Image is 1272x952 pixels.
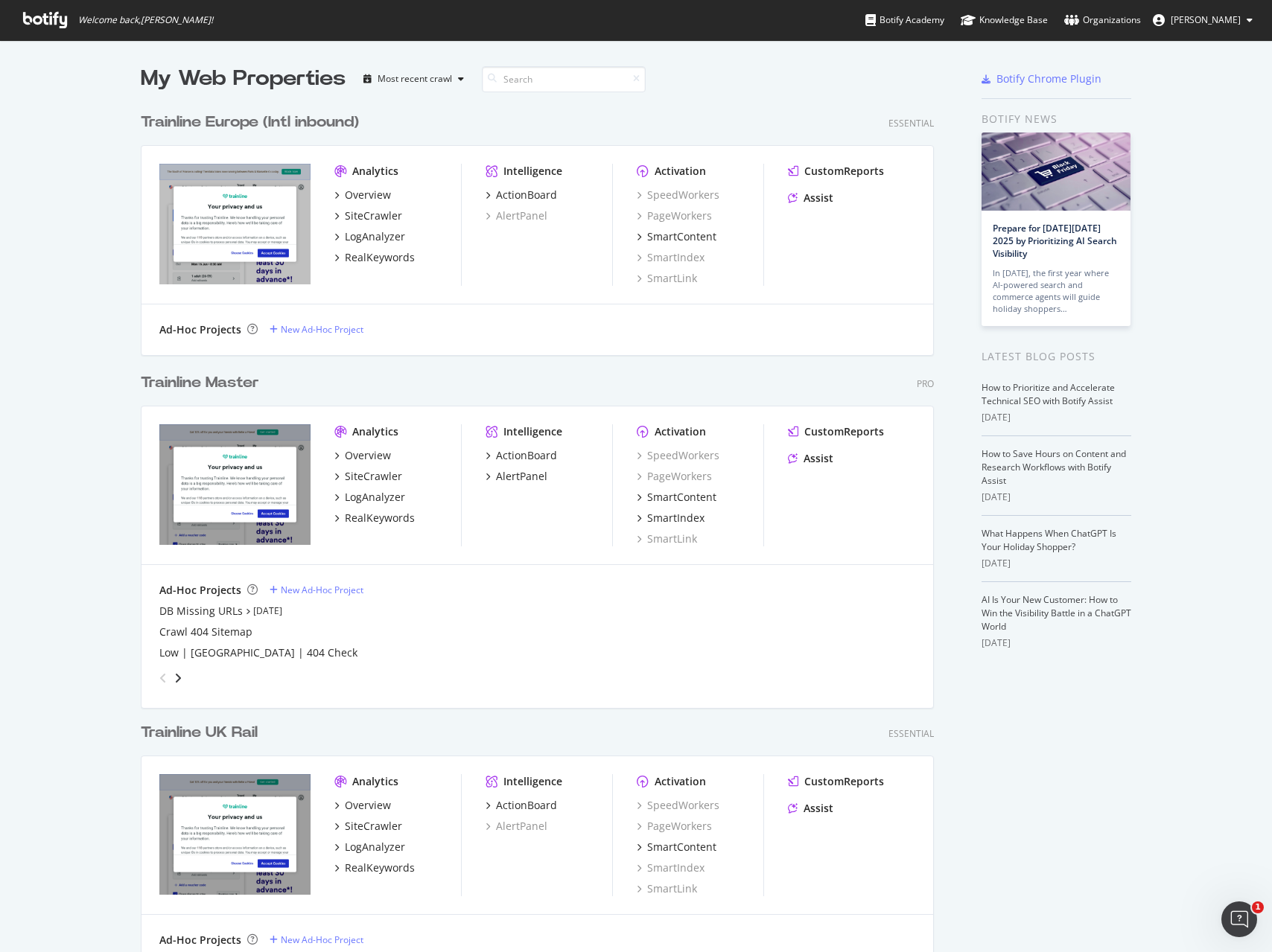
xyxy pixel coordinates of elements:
[655,164,706,179] div: Activation
[788,774,884,789] a: CustomReports
[788,801,833,816] a: Assist
[141,722,258,744] div: Trainline UK Rail
[345,229,405,244] div: LogAnalyzer
[345,798,391,813] div: Overview
[982,111,1131,127] div: Botify news
[637,531,697,546] div: SmartLink
[486,208,547,223] div: AlertPanel
[637,188,719,202] a: SpeedWorkers
[637,490,716,505] a: SmartContent
[153,666,173,690] div: angle-left
[496,798,557,813] div: ActionBoard
[141,722,264,744] a: Trainline UK Rail
[1064,13,1141,28] div: Organizations
[982,411,1131,424] div: [DATE]
[334,229,405,244] a: LogAnalyzer
[647,511,705,525] div: SmartIndex
[637,271,697,286] div: SmartLink
[804,424,884,439] div: CustomReports
[637,511,705,525] a: SmartIndex
[788,451,833,466] a: Assist
[647,840,716,854] div: SmartContent
[270,584,363,596] a: New Ad-Hoc Project
[647,229,716,244] div: SmartContent
[982,447,1126,487] a: How to Save Hours on Content and Research Workflows with Botify Assist
[334,798,391,813] a: Overview
[345,819,402,834] div: SiteCrawler
[637,881,697,896] div: SmartLink
[281,323,363,336] div: New Ad-Hoc Project
[378,74,452,83] div: Most recent crawl
[982,491,1131,504] div: [DATE]
[804,164,884,179] div: CustomReports
[888,727,934,740] div: Essential
[345,490,405,505] div: LogAnalyzer
[1221,901,1257,937] iframe: Intercom live chat
[486,819,547,834] a: AlertPanel
[345,208,402,223] div: SiteCrawler
[334,188,391,202] a: Overview
[334,490,405,505] a: LogAnalyzer
[982,348,1131,365] div: Latest Blog Posts
[503,164,562,179] div: Intelligence
[496,448,557,463] div: ActionBoard
[496,188,557,202] div: ActionBoard
[486,188,557,202] a: ActionBoard
[334,860,415,875] a: RealKeywords
[637,840,716,854] a: SmartContent
[804,801,833,816] div: Assist
[788,191,833,205] a: Assist
[804,191,833,205] div: Assist
[352,774,398,789] div: Analytics
[345,448,391,463] div: Overview
[345,511,415,525] div: RealKeywords
[996,71,1101,86] div: Botify Chrome Plugin
[503,424,562,439] div: Intelligence
[159,645,357,660] a: Low | [GEOGRAPHIC_DATA] | 404 Check
[159,933,241,948] div: Ad-Hoc Projects
[637,229,716,244] a: SmartContent
[334,469,402,484] a: SiteCrawler
[804,774,884,789] div: CustomReports
[334,819,402,834] a: SiteCrawler
[141,372,265,394] a: Trainline Master
[637,250,705,265] a: SmartIndex
[637,798,719,813] a: SpeedWorkers
[982,71,1101,86] a: Botify Chrome Plugin
[270,323,363,336] a: New Ad-Hoc Project
[993,222,1117,260] a: Prepare for [DATE][DATE] 2025 by Prioritizing AI Search Visibility
[982,132,1131,211] img: Prepare for Black Friday 2025 by Prioritizing AI Search Visibility
[655,774,706,789] div: Activation
[982,381,1115,407] a: How to Prioritize and Accelerate Technical SEO with Botify Assist
[159,604,243,619] a: DB Missing URLs
[637,860,705,875] div: SmartIndex
[253,604,282,617] a: [DATE]
[159,624,252,639] a: Crawl 404 Sitemap
[345,250,415,265] div: RealKeywords
[982,557,1131,570] div: [DATE]
[159,164,311,284] img: https://www.thetrainline.com/eu
[637,208,712,223] a: PageWorkers
[281,933,363,946] div: New Ad-Hoc Project
[788,164,884,179] a: CustomReports
[865,13,944,28] div: Botify Academy
[637,448,719,463] a: SpeedWorkers
[334,511,415,525] a: RealKeywords
[888,117,934,130] div: Essential
[1141,8,1265,32] button: [PERSON_NAME]
[334,208,402,223] a: SiteCrawler
[141,112,365,133] a: Trainline Europe (Intl inbound)
[352,424,398,439] div: Analytics
[1252,901,1264,913] span: 1
[486,448,557,463] a: ActionBoard
[982,527,1116,553] a: What Happens When ChatGPT Is Your Holiday Shopper?
[486,798,557,813] a: ActionBoard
